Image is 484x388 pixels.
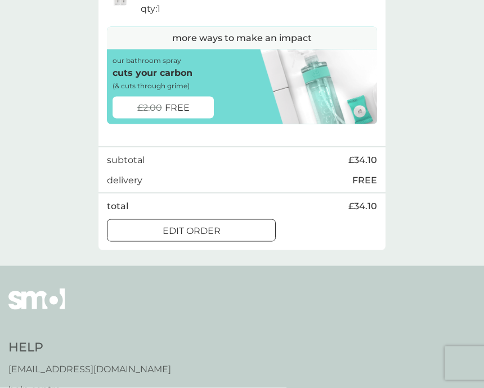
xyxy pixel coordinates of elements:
p: qty : 1 [141,2,160,16]
span: £34.10 [348,199,377,214]
button: edit order [107,219,276,242]
p: total [107,199,128,214]
img: smol [8,288,65,327]
h4: Help [8,339,171,357]
p: edit order [163,224,221,238]
a: [EMAIL_ADDRESS][DOMAIN_NAME] [8,362,171,377]
p: subtotal [107,153,145,168]
span: £2.00 [137,101,162,115]
p: our bathroom spray [113,55,181,66]
span: £34.10 [348,153,377,168]
p: more ways to make an impact [172,31,312,46]
p: FREE [352,173,377,188]
span: FREE [165,101,190,115]
p: cuts your carbon [113,66,192,80]
p: delivery [107,173,142,188]
p: (& cuts through grime) [113,80,190,91]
